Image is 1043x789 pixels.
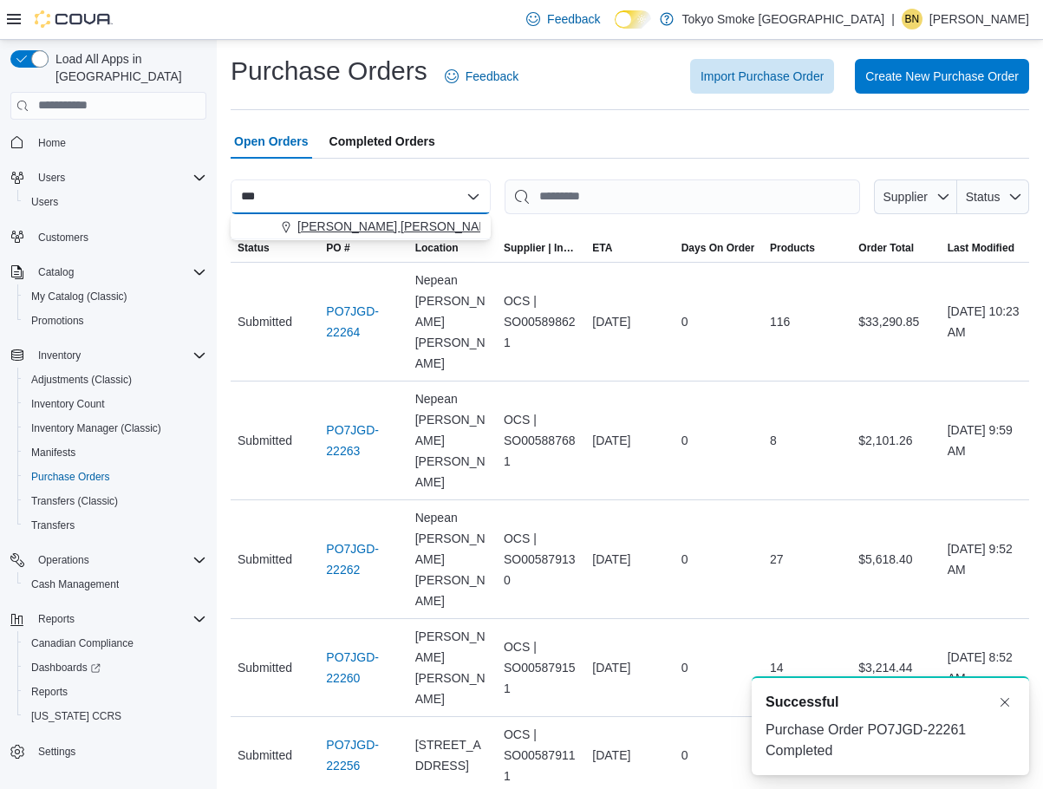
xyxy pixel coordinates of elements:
[948,241,1014,255] span: Last Modified
[941,640,1029,695] div: [DATE] 8:52 AM
[31,550,206,571] span: Operations
[994,692,1015,713] button: Dismiss toast
[770,657,784,678] span: 14
[941,294,1029,349] div: [DATE] 10:23 AM
[497,521,585,597] div: OCS | SO005879130
[38,612,75,626] span: Reports
[31,685,68,699] span: Reports
[326,301,401,342] a: PO7JGD-22264
[438,59,525,94] a: Feedback
[238,311,292,332] span: Submitted
[31,609,81,629] button: Reports
[415,734,490,776] span: [STREET_ADDRESS]
[504,241,578,255] span: Supplier | Invoice Number
[682,9,885,29] p: Tokyo Smoke [GEOGRAPHIC_DATA]
[31,494,118,508] span: Transfers (Classic)
[874,179,957,214] button: Supplier
[505,179,860,214] input: This is a search bar. After typing your query, hit enter to filter the results lower in the page.
[24,574,126,595] a: Cash Management
[966,190,1001,204] span: Status
[957,179,1029,214] button: Status
[415,507,490,611] span: Nepean [PERSON_NAME] [PERSON_NAME]
[24,286,134,307] a: My Catalog (Classic)
[326,241,349,255] span: PO #
[24,681,75,702] a: Reports
[24,310,206,331] span: Promotions
[24,369,139,390] a: Adjustments (Classic)
[17,190,213,214] button: Users
[681,745,688,766] span: 0
[24,706,128,727] a: [US_STATE] CCRS
[851,234,940,262] button: Order Total
[24,706,206,727] span: Washington CCRS
[24,515,81,536] a: Transfers
[17,392,213,416] button: Inventory Count
[675,234,763,262] button: Days On Order
[690,59,834,94] button: Import Purchase Order
[24,574,206,595] span: Cash Management
[319,234,407,262] button: PO #
[238,241,270,255] span: Status
[17,655,213,680] a: Dashboards
[891,9,895,29] p: |
[941,531,1029,587] div: [DATE] 9:52 AM
[31,195,58,209] span: Users
[31,518,75,532] span: Transfers
[3,739,213,764] button: Settings
[766,692,1015,713] div: Notification
[851,423,940,458] div: $2,101.26
[31,709,121,723] span: [US_STATE] CCRS
[585,650,674,685] div: [DATE]
[24,657,108,678] a: Dashboards
[466,190,480,204] button: Close list of options
[17,513,213,538] button: Transfers
[701,68,824,85] span: Import Purchase Order
[238,657,292,678] span: Submitted
[766,720,1015,761] div: Purchase Order PO7JGD-22261 Completed
[31,636,134,650] span: Canadian Compliance
[766,692,838,713] span: Successful
[31,470,110,484] span: Purchase Orders
[329,124,435,159] span: Completed Orders
[31,609,206,629] span: Reports
[3,548,213,572] button: Operations
[38,745,75,759] span: Settings
[3,260,213,284] button: Catalog
[31,262,81,283] button: Catalog
[547,10,600,28] span: Feedback
[497,629,585,706] div: OCS | SO005879151
[585,234,674,262] button: ETA
[851,304,940,339] div: $33,290.85
[31,226,206,248] span: Customers
[3,130,213,155] button: Home
[17,465,213,489] button: Purchase Orders
[17,680,213,704] button: Reports
[24,418,206,439] span: Inventory Manager (Classic)
[941,234,1029,262] button: Last Modified
[466,68,518,85] span: Feedback
[497,402,585,479] div: OCS | SO005887681
[24,491,206,512] span: Transfers (Classic)
[24,466,117,487] a: Purchase Orders
[24,394,112,414] a: Inventory Count
[851,542,940,577] div: $5,618.40
[326,734,401,776] a: PO7JGD-22256
[31,132,206,153] span: Home
[3,607,213,631] button: Reports
[681,430,688,451] span: 0
[31,167,206,188] span: Users
[24,633,206,654] span: Canadian Compliance
[24,491,125,512] a: Transfers (Classic)
[3,225,213,250] button: Customers
[31,577,119,591] span: Cash Management
[24,310,91,331] a: Promotions
[231,234,319,262] button: Status
[902,9,922,29] div: Brianna Nesbitt
[24,657,206,678] span: Dashboards
[326,420,401,461] a: PO7JGD-22263
[415,270,490,374] span: Nepean [PERSON_NAME] [PERSON_NAME]
[31,446,75,460] span: Manifests
[24,442,206,463] span: Manifests
[763,234,851,262] button: Products
[31,345,206,366] span: Inventory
